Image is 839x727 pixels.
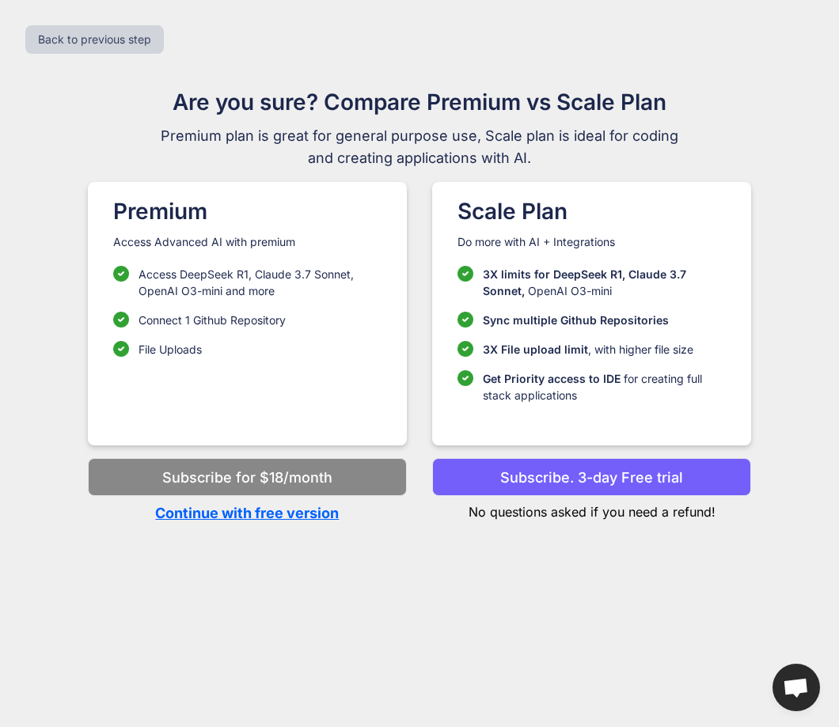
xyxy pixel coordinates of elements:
[500,467,683,488] p: Subscribe. 3-day Free trial
[113,341,129,357] img: checklist
[25,25,164,54] button: Back to previous step
[457,234,726,250] p: Do more with AI + Integrations
[457,370,473,386] img: checklist
[483,370,726,403] p: for creating full stack applications
[483,341,693,358] p: , with higher file size
[457,312,473,328] img: checklist
[162,467,332,488] p: Subscribe for $18/month
[457,341,473,357] img: checklist
[139,312,286,328] p: Connect 1 Github Repository
[113,234,382,250] p: Access Advanced AI with premium
[483,266,726,299] p: OpenAI O3-mini
[139,266,382,299] p: Access DeepSeek R1, Claude 3.7 Sonnet, OpenAI O3-mini and more
[432,458,751,496] button: Subscribe. 3-day Free trial
[88,458,407,496] button: Subscribe for $18/month
[88,502,407,524] p: Continue with free version
[483,372,621,385] span: Get Priority access to IDE
[483,267,686,297] span: 3X limits for DeepSeek R1, Claude 3.7 Sonnet,
[113,195,382,228] h1: Premium
[113,312,129,328] img: checklist
[139,341,202,358] p: File Uploads
[483,312,669,328] p: Sync multiple Github Repositories
[113,266,129,282] img: checklist
[483,343,588,356] span: 3X File upload limit
[773,664,820,711] div: Open chat
[457,195,726,228] h1: Scale Plan
[154,85,685,119] h1: Are you sure? Compare Premium vs Scale Plan
[154,125,685,169] span: Premium plan is great for general purpose use, Scale plan is ideal for coding and creating applic...
[432,496,751,521] p: No questions asked if you need a refund!
[457,266,473,282] img: checklist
